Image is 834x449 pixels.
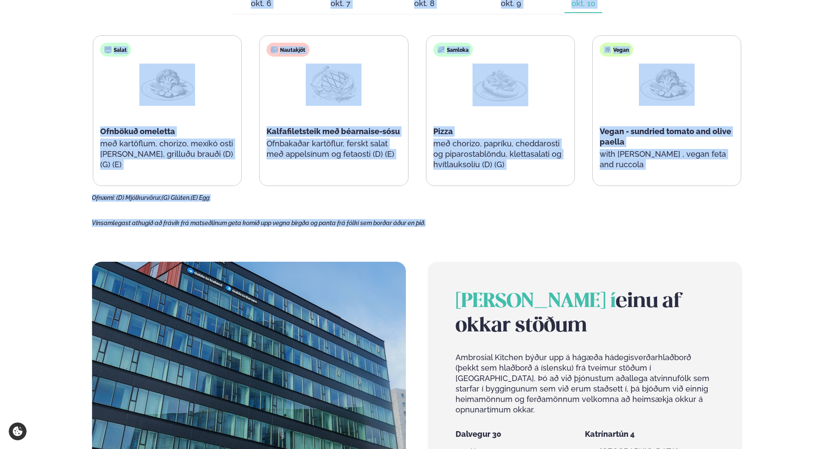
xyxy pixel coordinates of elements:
img: Beef-Meat.png [306,64,361,104]
a: Cookie settings [9,422,27,440]
div: Nautakjöt [267,43,310,57]
span: Pizza [433,127,453,136]
h2: einu af okkar stöðum [456,290,714,338]
img: Pizza-Bread.png [473,64,528,105]
span: [PERSON_NAME] í [456,292,616,311]
span: Ofnæmi: [92,194,115,201]
img: sandwich-new-16px.svg [438,46,445,53]
img: Vegan.png [639,64,695,104]
h5: Dalvegur 30 [456,429,585,439]
img: salad.svg [105,46,111,53]
img: Vegan.png [139,64,195,104]
p: með chorizo, papríku, cheddarosti og piparostablöndu, klettasalati og hvítlauksolíu (D) (G) [433,138,567,170]
span: (G) Glúten, [162,194,191,201]
span: (D) Mjólkurvörur, [116,194,162,201]
div: Vegan [600,43,633,57]
span: Vegan - sundried tomato and olive paella [600,127,731,146]
h5: Katrínartún 4 [585,429,714,439]
span: Kalfafiletsteik með béarnaise-sósu [267,127,400,136]
p: Ambrosial Kitchen býður upp á hágæða hádegisverðarhlaðborð (þekkt sem hlaðborð á íslensku) frá tv... [456,352,714,415]
p: Ofnbakaðar kartöflur, ferskt salat með appelsínum og fetaosti (D) (E) [267,138,401,159]
img: beef.svg [271,46,278,53]
span: (E) Egg [191,194,209,201]
img: Vegan.svg [604,46,611,53]
span: Ofnbökuð omeletta [100,127,175,136]
div: Samloka [433,43,473,57]
span: Vinsamlegast athugið að frávik frá matseðlinum geta komið upp vegna birgða og panta frá fólki sem... [92,219,425,226]
div: Salat [100,43,131,57]
p: með kartöflum, chorizo, mexíkó osti [PERSON_NAME], grilluðu brauði (D) (G) (E) [100,138,234,170]
p: with [PERSON_NAME] , vegan feta and ruccola [600,149,734,170]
